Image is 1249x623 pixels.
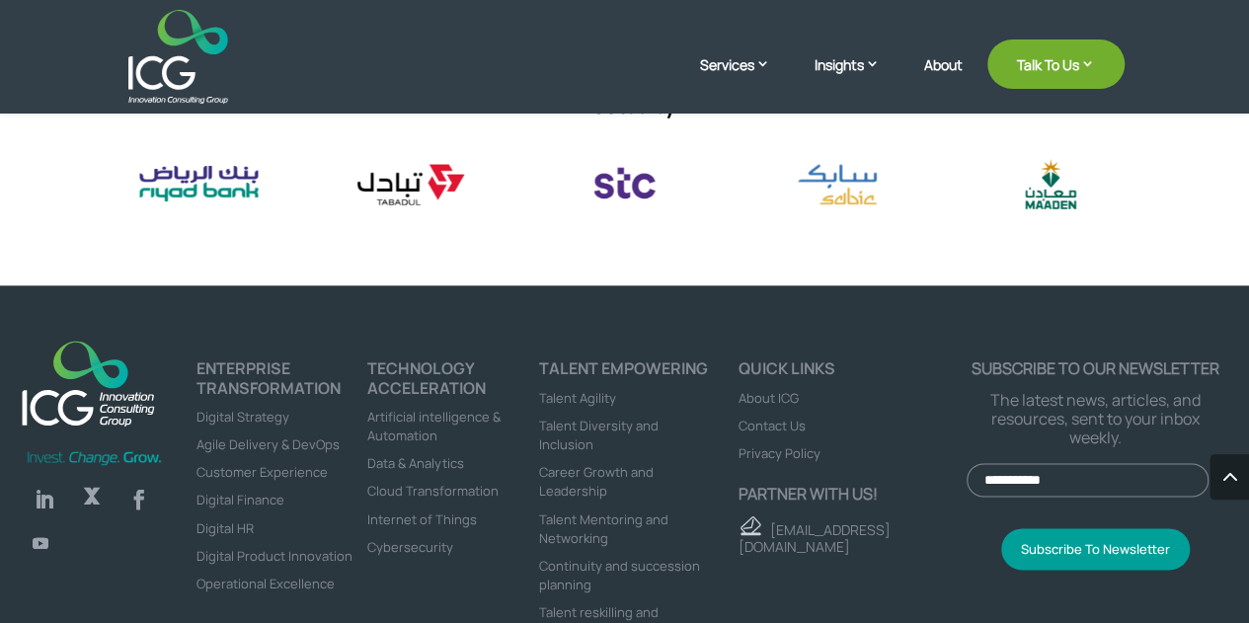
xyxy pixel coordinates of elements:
h4: Quick links [739,359,967,387]
a: Follow on X [72,480,112,519]
a: Cybersecurity [367,538,453,556]
a: Digital Finance [196,491,284,508]
a: Insights [815,54,899,104]
img: stc logo [551,153,699,214]
h4: ENTERPRISE TRANSFORMATION [196,359,367,406]
div: 6 / 17 [338,153,486,214]
a: Talk To Us [987,39,1125,89]
a: Talent Agility [539,389,616,407]
p: The latest news, articles, and resources, sent to your inbox weekly. [967,391,1223,448]
h4: TECHNOLOGY ACCELERATION [367,359,538,406]
a: Privacy Policy [739,444,820,462]
a: Internet of Things [367,510,477,528]
a: About [924,57,963,104]
img: tabadul logo [338,153,486,214]
p: Subscribe to our newsletter [967,359,1223,378]
a: Operational Excellence [196,575,335,592]
a: Continuity and succession planning [539,557,700,593]
p: Trusted by [125,95,1125,118]
a: [EMAIL_ADDRESS][DOMAIN_NAME] [739,520,891,556]
span: Subscribe To Newsletter [1021,540,1170,558]
a: About ICG [739,389,799,407]
img: riyad bank [124,153,273,214]
div: 8 / 17 [763,153,911,215]
iframe: Chat Widget [1150,528,1249,623]
a: Digital Strategy [196,408,289,426]
img: maaden logo [976,153,1125,214]
div: 9 / 17 [976,153,1125,214]
div: 5 / 17 [124,153,273,214]
img: ICG-new logo (1) [12,331,164,434]
a: Customer Experience [196,463,328,481]
a: Agile Delivery & DevOps [196,435,340,453]
a: Digital Product Innovation [196,547,352,565]
a: Follow on LinkedIn [25,480,64,519]
a: Services [700,54,790,104]
img: email - ICG [739,515,761,535]
button: Subscribe To Newsletter [1001,528,1190,570]
a: Digital HR [196,519,254,537]
div: 7 / 17 [551,153,699,214]
a: Cloud Transformation [367,482,499,500]
a: logo_footer [12,331,164,438]
a: Follow on Youtube [25,527,56,559]
a: Data & Analytics [367,454,464,472]
a: Contact Us [739,417,806,434]
p: Partner with us! [739,485,967,504]
img: ICG [128,10,228,104]
a: Career Growth and Leadership [539,463,654,500]
a: Artificial intelligence & Automation [367,408,501,444]
img: sabic logo [763,153,911,215]
img: Invest-Change-Grow-Green [25,449,164,466]
a: Follow on Facebook [119,480,159,519]
h4: Talent Empowering [539,359,710,387]
a: Talent Mentoring and Networking [539,510,668,547]
a: Talent Diversity and Inclusion [539,417,659,453]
